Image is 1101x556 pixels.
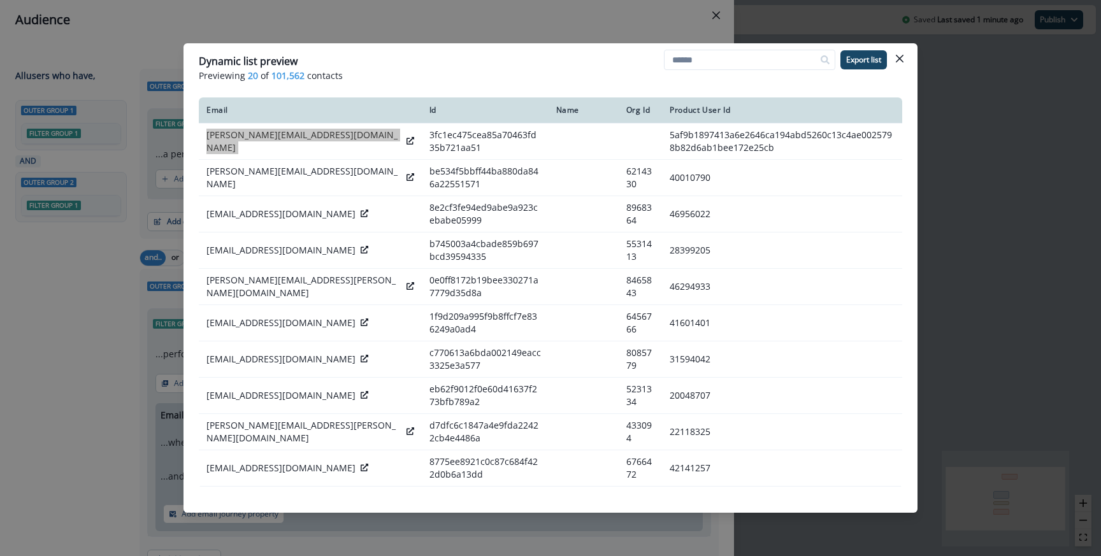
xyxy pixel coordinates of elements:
[422,413,549,450] td: d7dfc6c1847a4e9fda22422cb4e4486a
[846,55,881,64] p: Export list
[248,69,258,82] span: 20
[422,377,549,413] td: eb62f9012f0e60d41637f273bfb789a2
[619,268,663,304] td: 8465843
[840,50,887,69] button: Export list
[619,486,663,522] td: 4957497
[206,208,356,220] p: [EMAIL_ADDRESS][DOMAIN_NAME]
[662,196,902,232] td: 46956022
[271,69,305,82] span: 101,562
[670,105,895,115] div: Product User Id
[619,232,663,268] td: 5531413
[662,450,902,486] td: 42141257
[422,159,549,196] td: be534f5bbff44ba880da846a22551571
[422,196,549,232] td: 8e2cf3fe94ed9abe9a923cebabe05999
[206,129,401,154] p: [PERSON_NAME][EMAIL_ADDRESS][DOMAIN_NAME]
[619,304,663,341] td: 6456766
[619,413,663,450] td: 433094
[206,274,401,299] p: [PERSON_NAME][EMAIL_ADDRESS][PERSON_NAME][DOMAIN_NAME]
[619,159,663,196] td: 6214330
[662,413,902,450] td: 22118325
[206,353,356,366] p: [EMAIL_ADDRESS][DOMAIN_NAME]
[662,232,902,268] td: 28399205
[662,304,902,341] td: 41601401
[206,389,356,402] p: [EMAIL_ADDRESS][DOMAIN_NAME]
[206,462,356,474] p: [EMAIL_ADDRESS][DOMAIN_NAME]
[889,48,910,69] button: Close
[619,377,663,413] td: 5231334
[206,244,356,257] p: [EMAIL_ADDRESS][DOMAIN_NAME]
[422,450,549,486] td: 8775ee8921c0c87c684f422d0b6a13dd
[422,341,549,377] td: c770613a6bda002149eacc3325e3a577
[662,123,902,159] td: 5af9b1897413a6e2646ca194abd5260c13c4ae0025798b82d6ab1bee172e25cb
[626,105,655,115] div: Org Id
[206,419,401,445] p: [PERSON_NAME][EMAIL_ADDRESS][PERSON_NAME][DOMAIN_NAME]
[556,105,611,115] div: Name
[422,304,549,341] td: 1f9d209a995f9b8ffcf7e836249a0ad4
[199,53,298,69] p: Dynamic list preview
[662,268,902,304] td: 46294933
[199,69,902,82] p: Previewing of contacts
[619,450,663,486] td: 6766472
[662,486,902,522] td: 38645693
[619,196,663,232] td: 8968364
[429,105,541,115] div: Id
[662,377,902,413] td: 20048707
[206,165,401,190] p: [PERSON_NAME][EMAIL_ADDRESS][DOMAIN_NAME]
[619,341,663,377] td: 8085779
[422,268,549,304] td: 0e0ff8172b19bee330271a7779d35d8a
[662,159,902,196] td: 40010790
[206,317,356,329] p: [EMAIL_ADDRESS][DOMAIN_NAME]
[662,341,902,377] td: 31594042
[422,486,549,522] td: 5bb5d37ea48496b094d38be968616c50
[206,105,414,115] div: Email
[422,123,549,159] td: 3fc1ec475cea85a70463fd35b721aa51
[422,232,549,268] td: b745003a4cbade859b697bcd39594335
